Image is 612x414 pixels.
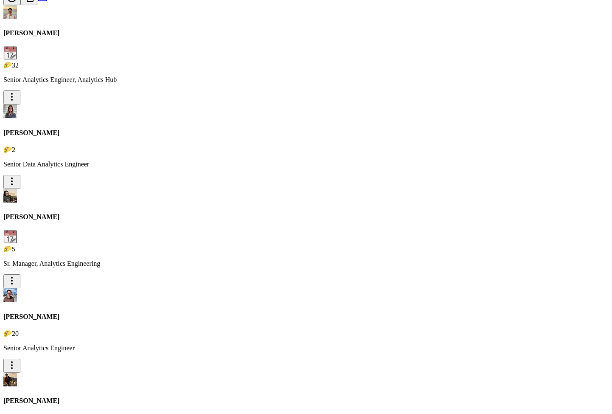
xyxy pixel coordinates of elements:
h4: [PERSON_NAME] [3,129,609,137]
span: taco [3,146,12,153]
h4: [PERSON_NAME] [3,213,609,221]
span: taco [3,62,12,69]
p: Sr. Manager, Analytics Engineering [3,260,609,268]
span: taco [3,330,12,337]
p: Senior Data Analytics Engineer [3,161,609,168]
p: Senior Analytics Engineer, Analytics Hub [3,76,609,84]
span: taco [3,245,12,253]
span: 5 [12,245,15,253]
h4: [PERSON_NAME] [3,397,609,405]
span: 2 [12,146,15,153]
h4: [PERSON_NAME] [3,29,609,37]
span: 32 [12,62,19,69]
p: Senior Analytics Engineer [3,344,609,352]
span: 20 [12,330,19,337]
h4: [PERSON_NAME] [3,313,609,321]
